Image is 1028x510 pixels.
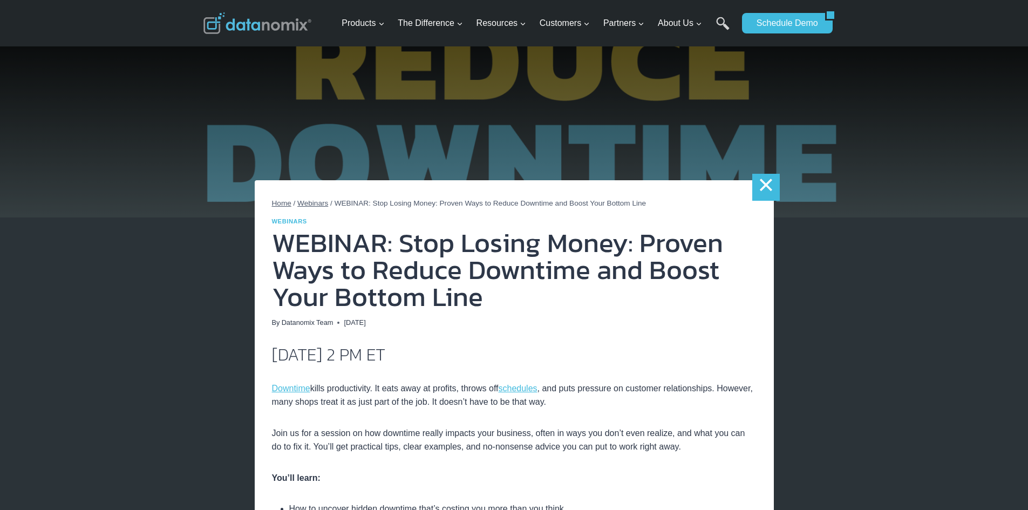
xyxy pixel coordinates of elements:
span: Products [342,16,384,30]
p: kills productivity. It eats away at profits, throws off , and puts pressure on customer relations... [272,382,757,409]
h2: [DATE] 2 PM ET [272,346,757,363]
time: [DATE] [344,317,365,328]
span: / [294,199,296,207]
span: Resources [476,16,526,30]
img: Datanomix [203,12,311,34]
a: Search [716,17,730,41]
a: Webinars [297,199,328,207]
span: WEBINAR: Stop Losing Money: Proven Ways to Reduce Downtime and Boost Your Bottom Line [335,199,646,207]
a: schedules [499,384,537,393]
a: Downtime [272,384,310,393]
span: Partners [603,16,644,30]
span: By [272,317,280,328]
span: The Difference [398,16,463,30]
a: × [752,174,779,201]
h1: WEBINAR: Stop Losing Money: Proven Ways to Reduce Downtime and Boost Your Bottom Line [272,229,757,310]
strong: You’ll learn: [272,473,321,482]
a: Home [272,199,291,207]
a: Datanomix Team [282,318,333,327]
p: Join us for a session on how downtime really impacts your business, often in ways you don’t even ... [272,426,757,454]
span: / [330,199,332,207]
a: Webinars [272,218,307,225]
nav: Breadcrumbs [272,198,757,209]
span: About Us [658,16,702,30]
a: Schedule Demo [742,13,825,33]
nav: Primary Navigation [337,6,737,41]
span: Customers [540,16,590,30]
